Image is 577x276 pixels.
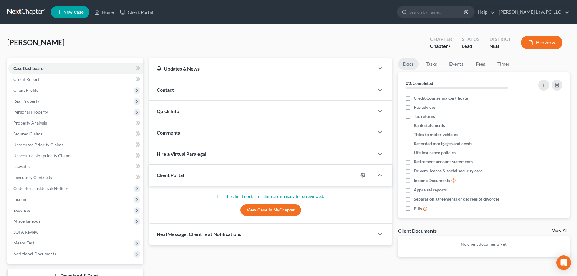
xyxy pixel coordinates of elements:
span: Drivers license & social security card [414,168,483,174]
a: Help [475,7,495,18]
a: Executory Contracts [8,172,143,183]
span: Expenses [13,208,31,213]
span: Additional Documents [13,251,56,256]
span: Quick Info [157,108,179,114]
div: District [489,36,511,43]
span: Case Dashboard [13,66,44,71]
span: [PERSON_NAME] [7,38,65,47]
span: Credit Counseling Certificate [414,95,468,101]
span: Comments [157,130,180,135]
span: Retirement account statements [414,159,473,165]
div: Open Intercom Messenger [556,255,571,270]
p: The client portal for this case is ready to be reviewed. [157,193,385,199]
a: View Case in MyChapter [240,204,301,216]
p: No client documents yet. [403,241,565,247]
div: Chapter [430,43,452,50]
span: Credit Report [13,77,39,82]
span: Secured Claims [13,131,42,136]
a: Docs [398,58,419,70]
span: Life insurance policies [414,150,456,156]
span: Personal Property [13,109,48,115]
span: Unsecured Priority Claims [13,142,63,147]
a: Property Analysis [8,118,143,128]
a: Secured Claims [8,128,143,139]
div: NEB [489,43,511,50]
a: Unsecured Nonpriority Claims [8,150,143,161]
a: SOFA Review [8,227,143,238]
a: Unsecured Priority Claims [8,139,143,150]
a: Events [444,58,468,70]
span: Hire a Virtual Paralegal [157,151,206,157]
span: Tax returns [414,113,435,119]
span: Income Documents [414,178,450,184]
span: Miscellaneous [13,218,40,224]
a: Credit Report [8,74,143,85]
a: Fees [471,58,490,70]
a: View All [552,228,567,233]
span: Titles to motor vehicles [414,131,458,138]
a: Home [91,7,117,18]
div: Updates & News [157,65,366,72]
input: Search by name... [409,6,465,18]
a: Tasks [421,58,442,70]
div: Chapter [430,36,452,43]
a: [PERSON_NAME] Law, PC, LLO [496,7,569,18]
button: Preview [521,36,562,49]
span: Executory Contracts [13,175,52,180]
span: Bank statements [414,122,445,128]
span: Lawsuits [13,164,30,169]
span: Recorded mortgages and deeds [414,141,472,147]
span: Income [13,197,27,202]
a: Timer [492,58,514,70]
span: Property Analysis [13,120,47,125]
span: Client Profile [13,88,38,93]
a: Lawsuits [8,161,143,172]
span: Pay advices [414,104,436,110]
span: Real Property [13,98,39,104]
span: Unsecured Nonpriority Claims [13,153,71,158]
a: Client Portal [117,7,156,18]
span: Means Test [13,240,34,245]
span: Codebtors Insiders & Notices [13,186,68,191]
span: SOFA Review [13,229,38,234]
span: Bills [414,206,422,212]
span: 7 [448,43,451,49]
div: Client Documents [398,228,437,234]
strong: 0% Completed [406,81,433,86]
div: Status [462,36,480,43]
div: Lead [462,43,480,50]
span: Client Portal [157,172,184,178]
span: Appraisal reports [414,187,447,193]
span: New Case [63,10,84,15]
a: Case Dashboard [8,63,143,74]
span: Separation agreements or decrees of divorces [414,196,499,202]
span: NextMessage: Client Text Notifications [157,231,241,237]
span: Contact [157,87,174,93]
